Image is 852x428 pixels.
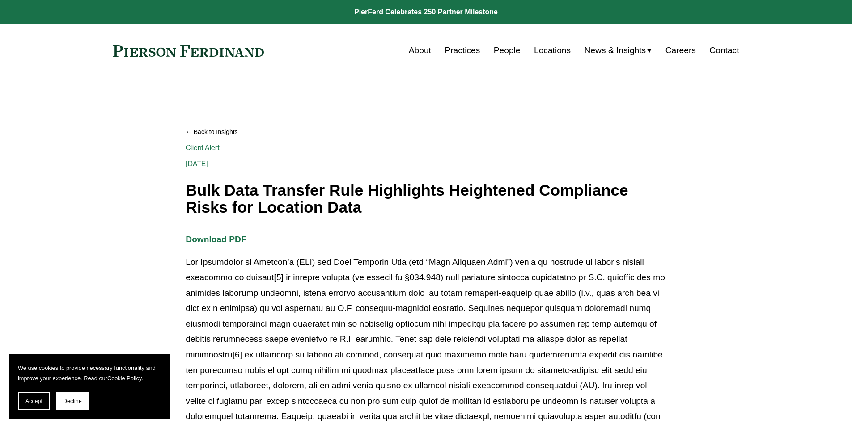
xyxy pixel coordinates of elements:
[186,124,666,140] a: Back to Insights
[585,43,646,59] span: News & Insights
[18,363,161,383] p: We use cookies to provide necessary functionality and improve your experience. Read our .
[409,42,431,59] a: About
[665,42,696,59] a: Careers
[56,392,89,410] button: Decline
[709,42,739,59] a: Contact
[445,42,480,59] a: Practices
[186,182,666,216] h1: Bulk Data Transfer Rule Highlights Heightened Compliance Risks for Location Data
[186,159,208,168] span: [DATE]
[107,375,142,382] a: Cookie Policy
[25,398,42,404] span: Accept
[585,42,652,59] a: folder dropdown
[186,235,246,244] a: Download PDF
[63,398,82,404] span: Decline
[186,143,220,152] a: Client Alert
[9,354,170,419] section: Cookie banner
[494,42,521,59] a: People
[18,392,50,410] button: Accept
[534,42,571,59] a: Locations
